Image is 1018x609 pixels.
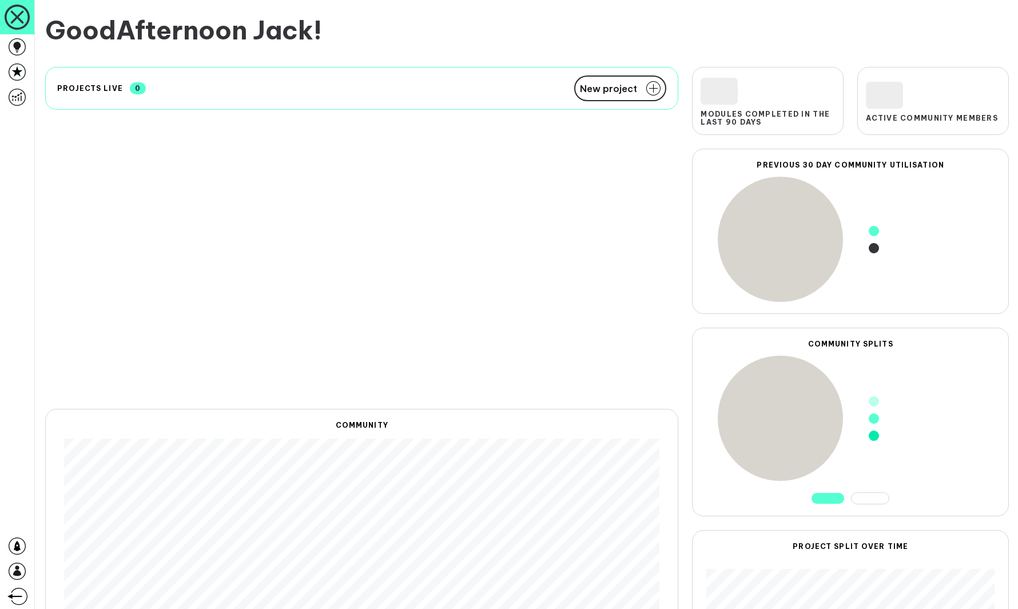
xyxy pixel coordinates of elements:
button: New project [574,75,666,101]
button: ethnicity [851,492,889,504]
h2: Community Splits [703,340,998,348]
h2: Community [64,421,659,429]
button: gender [812,493,844,504]
span: Active Community Members [866,114,998,122]
span: New project [580,84,637,93]
h2: Previous 30 day Community Utilisation [703,161,998,169]
span: Modules completed in the last 90 days [701,110,835,126]
h2: Projects live [57,84,123,93]
span: 0 [130,82,146,94]
span: Jack ! [253,14,322,46]
h2: Project split over time [706,542,995,551]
